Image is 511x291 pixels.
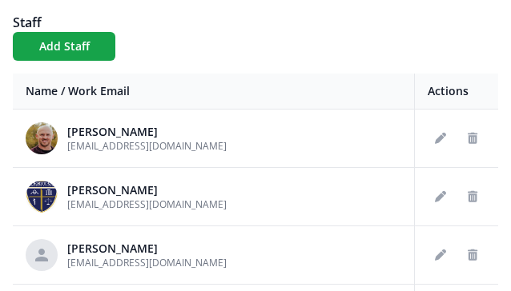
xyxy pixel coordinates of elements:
[460,184,485,209] button: Delete staff
[13,13,498,32] h1: Staff
[460,126,485,151] button: Delete staff
[67,124,227,140] div: [PERSON_NAME]
[415,74,499,110] th: Actions
[67,139,227,153] span: [EMAIL_ADDRESS][DOMAIN_NAME]
[460,242,485,268] button: Delete staff
[13,74,415,110] th: Name / Work Email
[428,242,453,268] button: Edit staff
[67,182,227,198] div: [PERSON_NAME]
[428,126,453,151] button: Edit staff
[67,197,227,211] span: [EMAIL_ADDRESS][DOMAIN_NAME]
[428,184,453,209] button: Edit staff
[67,241,227,257] div: [PERSON_NAME]
[13,32,115,61] button: Add Staff
[67,256,227,269] span: [EMAIL_ADDRESS][DOMAIN_NAME]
